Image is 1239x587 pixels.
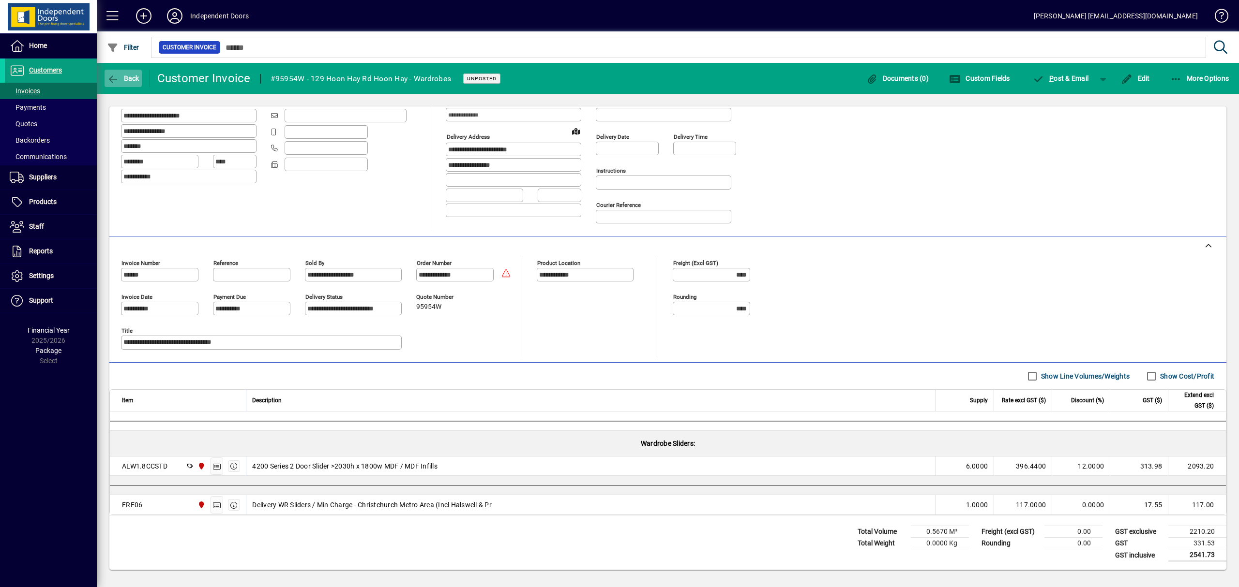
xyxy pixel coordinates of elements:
span: More Options [1170,74,1229,82]
a: View on map [568,123,584,139]
a: Products [5,190,97,214]
button: Documents (0) [863,70,931,87]
td: 12.0000 [1052,456,1110,476]
span: Package [35,347,61,354]
td: 0.00 [1044,526,1103,538]
td: 313.98 [1110,456,1168,476]
div: FRE06 [122,500,142,510]
span: Customers [29,66,62,74]
span: Item [122,395,134,406]
div: 117.0000 [1000,500,1046,510]
button: Add [128,7,159,25]
span: Christchurch [195,461,206,471]
span: Quotes [10,120,37,128]
div: #95954W - 129 Hoon Hay Rd Hoon Hay - Wardrobes [271,71,452,87]
mat-label: Freight (excl GST) [673,260,718,266]
span: Custom Fields [949,74,1010,82]
button: Filter [105,39,142,56]
mat-label: Delivery date [596,133,629,140]
td: 117.00 [1168,495,1226,514]
span: Description [252,395,282,406]
button: Back [105,70,142,87]
span: Reports [29,247,53,255]
mat-label: Sold by [305,260,324,266]
td: GST [1110,538,1168,549]
td: 2541.73 [1168,549,1226,561]
td: 0.5670 M³ [911,526,969,538]
span: Filter [107,44,139,51]
span: Back [107,74,139,82]
div: [PERSON_NAME] [EMAIL_ADDRESS][DOMAIN_NAME] [1034,8,1198,24]
mat-label: Invoice number [121,260,160,266]
a: Staff [5,215,97,239]
span: Support [29,296,53,304]
td: 0.00 [1044,538,1103,549]
span: Documents (0) [866,74,929,82]
div: Customer Invoice [157,71,251,86]
span: 95954W [416,303,441,311]
td: 0.0000 [1052,495,1110,514]
a: Knowledge Base [1208,2,1227,33]
a: Support [5,289,97,313]
span: 6.0000 [966,461,988,471]
span: Staff [29,222,44,230]
a: Payments [5,99,97,116]
div: Independent Doors [190,8,249,24]
td: Total Volume [853,526,911,538]
span: GST ($) [1143,395,1162,406]
mat-label: Order number [417,260,452,266]
mat-label: Rounding [673,293,696,300]
span: 4200 Series 2 Door Slider >2030h x 1800w MDF / MDF Infills [252,461,438,471]
td: 331.53 [1168,538,1226,549]
label: Show Cost/Profit [1158,371,1214,381]
mat-label: Payment due [213,293,246,300]
span: Discount (%) [1071,395,1104,406]
button: More Options [1168,70,1232,87]
div: ALW1.8CCSTD [122,461,167,471]
div: Wardrobe Sliders: [110,431,1226,456]
app-page-header-button: Back [97,70,150,87]
mat-label: Courier Reference [596,202,641,208]
td: 0.0000 Kg [911,538,969,549]
span: Edit [1121,74,1150,82]
td: Total Weight [853,538,911,549]
mat-label: Invoice date [121,293,152,300]
td: 2210.20 [1168,526,1226,538]
a: Home [5,34,97,58]
span: Financial Year [28,326,70,334]
span: Settings [29,272,54,279]
span: Payments [10,103,46,111]
a: Reports [5,239,97,264]
span: Unposted [467,75,497,82]
mat-label: Delivery status [305,293,343,300]
button: Profile [159,7,190,25]
span: Supply [970,395,988,406]
a: Backorders [5,132,97,148]
button: Custom Fields [947,70,1012,87]
span: Products [29,198,57,205]
span: Christchurch [195,499,206,510]
td: GST exclusive [1110,526,1168,538]
a: Invoices [5,83,97,99]
span: Communications [10,153,67,161]
td: 17.55 [1110,495,1168,514]
button: Edit [1118,70,1152,87]
span: Suppliers [29,173,57,181]
td: Rounding [977,538,1044,549]
a: Communications [5,148,97,165]
div: 396.4400 [1000,461,1046,471]
mat-label: Product location [537,260,580,266]
td: 2093.20 [1168,456,1226,476]
a: Settings [5,264,97,288]
label: Show Line Volumes/Weights [1039,371,1130,381]
a: Quotes [5,116,97,132]
span: Home [29,42,47,49]
span: P [1049,74,1054,82]
span: Quote number [416,294,474,300]
a: Suppliers [5,165,97,190]
span: Invoices [10,87,40,95]
button: Post & Email [1028,70,1094,87]
mat-label: Delivery time [674,133,708,140]
span: Extend excl GST ($) [1174,390,1214,411]
span: Customer Invoice [163,43,216,52]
